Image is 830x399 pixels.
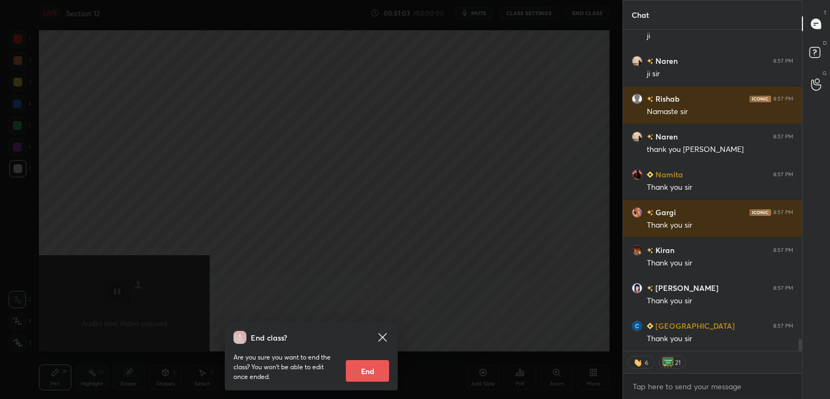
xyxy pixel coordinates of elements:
div: Namaste sir [647,107,793,117]
img: no-rating-badge.077c3623.svg [647,285,653,291]
h6: [PERSON_NAME] [653,282,719,294]
img: 7af50ced4a40429f9e8a71d2b84a64fc.jpg [632,169,642,180]
div: 8:57 PM [773,134,793,140]
h6: Gargi [653,207,676,218]
div: thank you [PERSON_NAME] [647,144,793,155]
h6: Naren [653,55,678,66]
img: 8346ab4ebc304d539229b96c31b47bdf.16081339_3 [632,321,642,331]
img: no-rating-badge.077c3623.svg [647,58,653,64]
div: ji [647,31,793,42]
div: 8:57 PM [773,171,793,178]
img: 6cf530c94e4b4644b62ff17613dd437c.png [632,245,642,256]
div: 21 [673,358,682,367]
h6: Kiran [653,244,674,256]
h6: Namita [653,169,683,180]
img: b7d349f71d3744cf8e9ff3ed01643968.jpg [632,131,642,142]
div: 8:57 PM [773,96,793,102]
h6: Rishab [653,93,680,104]
h6: [GEOGRAPHIC_DATA] [653,320,735,331]
img: no-rating-badge.077c3623.svg [647,134,653,140]
img: waving_hand.png [633,357,644,368]
img: b7d349f71d3744cf8e9ff3ed01643968.jpg [632,56,642,66]
img: 3108b5c82cd74038a5a7c84c5287e0c3.jpg [632,207,642,218]
div: 8:57 PM [773,247,793,254]
img: iconic-dark.1390631f.png [749,209,771,216]
div: Thank you sir [647,220,793,231]
p: G [822,69,827,77]
div: 8:57 PM [773,58,793,64]
button: End [346,360,389,382]
img: 76095519_7724CB2B-1E74-472F-BE4F-9E3A5539B9EC.png [632,283,642,294]
div: 8:57 PM [773,209,793,216]
p: Are you sure you want to end the class? You won’t be able to edit once ended. [233,353,337,382]
img: Learner_Badge_beginner_1_8b307cf2a0.svg [647,171,653,178]
p: D [823,39,827,47]
div: Thank you sir [647,296,793,307]
img: Learner_Badge_beginner_1_8b307cf2a0.svg [647,323,653,329]
img: no-rating-badge.077c3623.svg [647,248,653,254]
img: default.png [632,94,642,104]
p: Chat [623,1,658,29]
img: no-rating-badge.077c3623.svg [647,96,653,102]
p: T [824,9,827,17]
div: 8:57 PM [773,285,793,291]
div: Thank you sir [647,334,793,344]
div: grid [623,30,802,351]
h6: Naren [653,131,678,142]
div: Thank you sir [647,182,793,193]
img: no-rating-badge.077c3623.svg [647,210,653,216]
img: iconic-dark.1390631f.png [749,96,771,102]
div: 8:57 PM [773,323,793,329]
img: thank_you.png [662,357,673,368]
h4: End class? [251,332,287,343]
div: ji sir [647,69,793,79]
div: 6 [644,358,648,367]
div: Thank you sir [647,258,793,269]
